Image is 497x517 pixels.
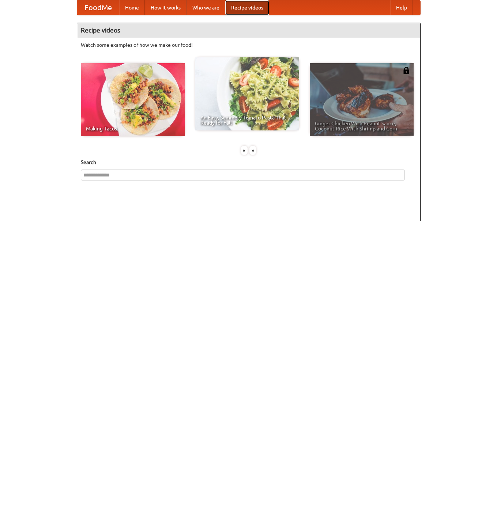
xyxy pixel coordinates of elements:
a: An Easy, Summery Tomato Pasta That's Ready for Fall [195,57,299,130]
h5: Search [81,159,417,166]
a: How it works [145,0,187,15]
a: FoodMe [77,0,119,15]
p: Watch some examples of how we make our food! [81,41,417,49]
a: Help [390,0,413,15]
a: Recipe videos [225,0,269,15]
a: Home [119,0,145,15]
div: « [241,146,248,155]
a: Making Tacos [81,63,185,136]
div: » [249,146,256,155]
span: An Easy, Summery Tomato Pasta That's Ready for Fall [200,115,294,125]
h4: Recipe videos [77,23,420,38]
img: 483408.png [403,67,410,74]
span: Making Tacos [86,126,180,131]
a: Who we are [187,0,225,15]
